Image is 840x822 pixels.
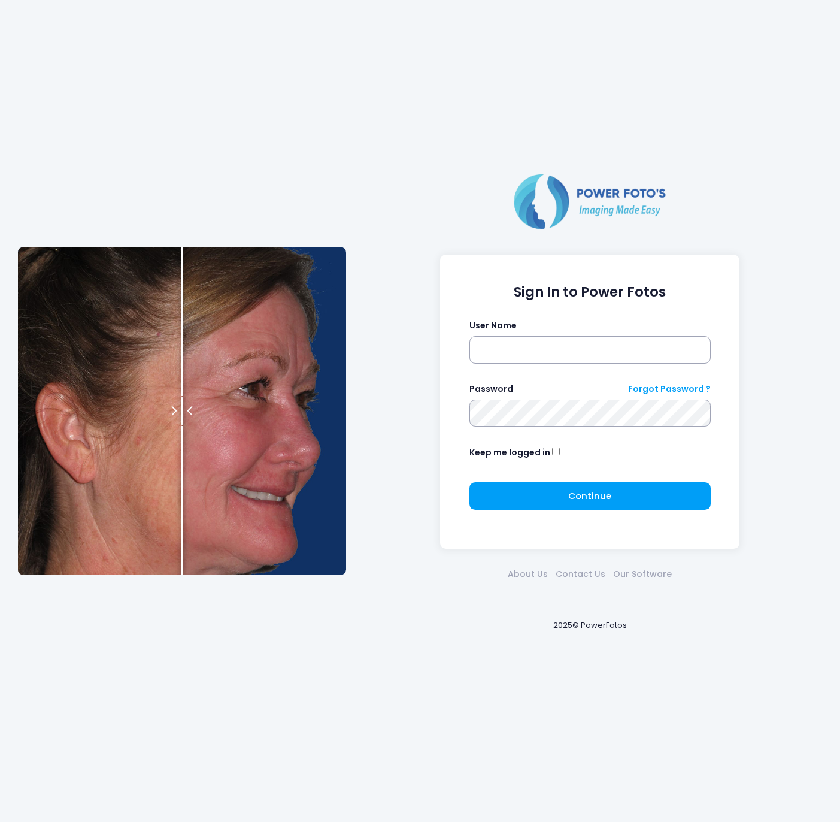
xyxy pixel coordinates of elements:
a: Contact Us [552,568,609,581]
a: Our Software [609,568,676,581]
a: About Us [504,568,552,581]
label: Keep me logged in [469,446,550,459]
img: Logo [509,171,671,231]
label: User Name [469,319,517,332]
button: Continue [469,482,711,510]
a: Forgot Password ? [628,383,711,395]
div: 2025© PowerFotos [358,600,822,651]
h1: Sign In to Power Fotos [469,284,711,300]
span: Continue [568,489,611,502]
label: Password [469,383,513,395]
